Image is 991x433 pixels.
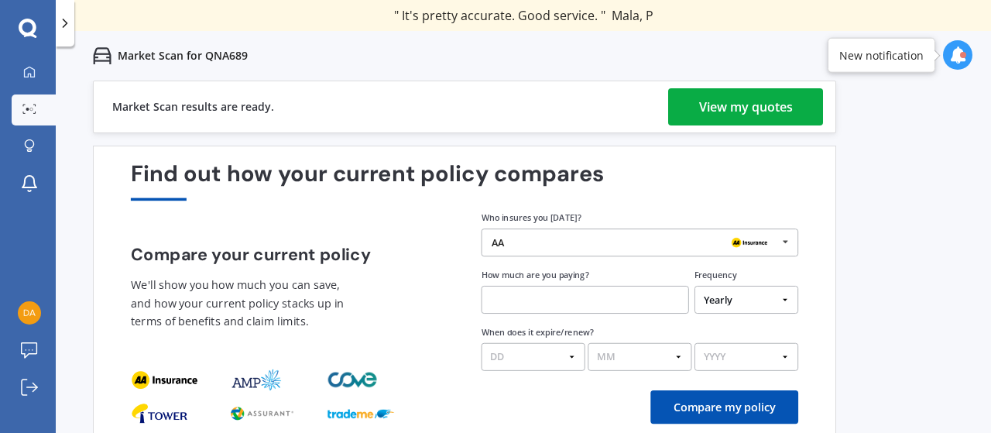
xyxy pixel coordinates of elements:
[482,270,589,281] label: How much are you paying?
[229,369,283,391] img: provider_logo_1
[131,402,188,424] img: provider_logo_0
[650,390,798,424] button: Compare my policy
[229,402,296,424] img: provider_logo_1
[93,46,111,65] img: car.f15378c7a67c060ca3f3.svg
[112,81,274,132] div: Market Scan results are ready.
[327,402,394,424] img: provider_logo_2
[839,47,924,63] div: New notification
[18,301,41,325] img: ca7a7a8191cb77c6a98a5dc3566435de
[131,369,197,391] img: provider_logo_0
[492,238,504,248] div: AA
[727,235,771,252] img: AA.webp
[699,88,793,125] div: View my quotes
[118,48,248,64] p: Market Scan for QNA689
[694,270,736,281] label: Frequency
[131,161,798,201] div: Find out how your current policy compares
[482,326,594,338] label: When does it expire/renew?
[482,212,581,224] label: Who insures you [DATE]?
[131,276,354,332] p: We'll show you how much you can save, and how your current policy stacks up in terms of benefits ...
[327,369,380,391] img: provider_logo_2
[131,245,448,264] h4: Compare your current policy
[668,88,823,125] a: View my quotes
